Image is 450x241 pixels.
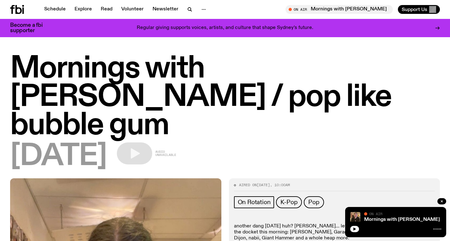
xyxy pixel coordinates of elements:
[276,196,302,208] a: K-Pop
[257,182,270,187] span: [DATE]
[10,23,51,33] h3: Become a fbi supporter
[97,5,116,14] a: Read
[308,199,319,206] span: Pop
[238,199,271,206] span: On Rotation
[270,182,290,187] span: , 10:00am
[304,196,324,208] a: Pop
[280,199,297,206] span: K-Pop
[71,5,96,14] a: Explore
[369,212,382,216] span: On Air
[155,150,176,157] span: Audio unavailable
[10,142,107,171] span: [DATE]
[402,7,427,12] span: Support Us
[149,5,182,14] a: Newsletter
[234,196,274,208] a: On Rotation
[40,5,69,14] a: Schedule
[398,5,440,14] button: Support Us
[10,55,440,140] h1: Mornings with [PERSON_NAME] / pop like bubble gum
[239,182,257,187] span: Aired on
[117,5,147,14] a: Volunteer
[137,25,313,31] p: Regular giving supports voices, artists, and culture that shape Sydney’s future.
[285,5,393,14] button: On AirMornings with [PERSON_NAME] / pop like bubble gum
[350,212,360,222] img: A picture of Jim in the fbi.radio studio, with their hands against their cheeks and a surprised e...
